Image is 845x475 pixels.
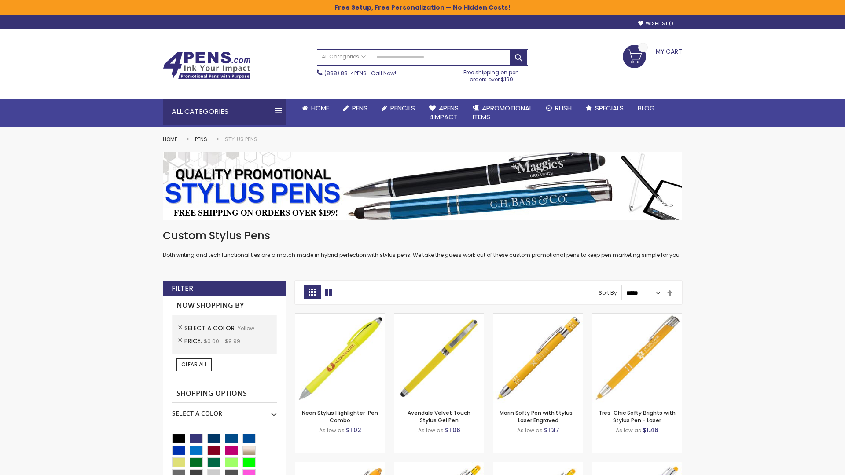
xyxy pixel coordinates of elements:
[181,361,207,368] span: Clear All
[466,99,539,127] a: 4PROMOTIONALITEMS
[204,337,240,345] span: $0.00 - $9.99
[352,103,367,113] span: Pens
[555,103,572,113] span: Rush
[163,135,177,143] a: Home
[579,99,631,118] a: Specials
[336,99,375,118] a: Pens
[375,99,422,118] a: Pencils
[319,427,345,434] span: As low as
[394,314,484,403] img: Avendale Velvet Touch Stylus Gel Pen-Yellow
[195,135,207,143] a: Pens
[517,427,543,434] span: As low as
[311,103,329,113] span: Home
[176,358,212,371] a: Clear All
[322,53,366,60] span: All Categories
[324,69,396,77] span: - Call Now!
[599,289,617,296] label: Sort By
[473,103,532,121] span: 4PROMOTIONAL ITEMS
[302,409,378,424] a: Neon Stylus Highlighter-Pen Combo
[638,20,673,27] a: Wishlist
[172,403,277,418] div: Select A Color
[638,103,655,113] span: Blog
[295,462,385,469] a: Ellipse Softy Brights with Stylus Pen - Laser-Yellow
[225,135,257,143] strong: Stylus Pens
[631,99,662,118] a: Blog
[429,103,459,121] span: 4Pens 4impact
[493,313,583,321] a: Marin Softy Pen with Stylus - Laser Engraved-Yellow
[163,229,682,259] div: Both writing and tech functionalities are a match made in hybrid perfection with stylus pens. We ...
[544,426,559,435] span: $1.37
[163,229,682,243] h1: Custom Stylus Pens
[455,66,529,83] div: Free shipping on pen orders over $199
[592,314,682,403] img: Tres-Chic Softy Brights with Stylus Pen - Laser-Yellow
[599,409,676,424] a: Tres-Chic Softy Brights with Stylus Pen - Laser
[418,427,444,434] span: As low as
[163,51,251,80] img: 4Pens Custom Pens and Promotional Products
[324,69,367,77] a: (888) 88-4PENS
[295,99,336,118] a: Home
[616,427,641,434] span: As low as
[390,103,415,113] span: Pencils
[595,103,624,113] span: Specials
[592,462,682,469] a: Tres-Chic Softy with Stylus Top Pen - ColorJet-Yellow
[295,313,385,321] a: Neon Stylus Highlighter-Pen Combo-Yellow
[422,99,466,127] a: 4Pens4impact
[493,462,583,469] a: Phoenix Softy Brights Gel with Stylus Pen - Laser-Yellow
[172,384,277,403] strong: Shopping Options
[394,313,484,321] a: Avendale Velvet Touch Stylus Gel Pen-Yellow
[172,296,277,315] strong: Now Shopping by
[163,152,682,220] img: Stylus Pens
[184,324,238,332] span: Select A Color
[163,99,286,125] div: All Categories
[408,409,470,424] a: Avendale Velvet Touch Stylus Gel Pen
[592,313,682,321] a: Tres-Chic Softy Brights with Stylus Pen - Laser-Yellow
[184,336,204,345] span: Price
[304,285,320,299] strong: Grid
[317,50,370,64] a: All Categories
[295,314,385,403] img: Neon Stylus Highlighter-Pen Combo-Yellow
[394,462,484,469] a: Phoenix Softy Brights with Stylus Pen - Laser-Yellow
[539,99,579,118] a: Rush
[493,314,583,403] img: Marin Softy Pen with Stylus - Laser Engraved-Yellow
[445,426,460,435] span: $1.06
[346,426,361,435] span: $1.02
[172,284,193,293] strong: Filter
[238,325,254,332] span: Yellow
[643,426,658,435] span: $1.46
[500,409,577,424] a: Marin Softy Pen with Stylus - Laser Engraved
